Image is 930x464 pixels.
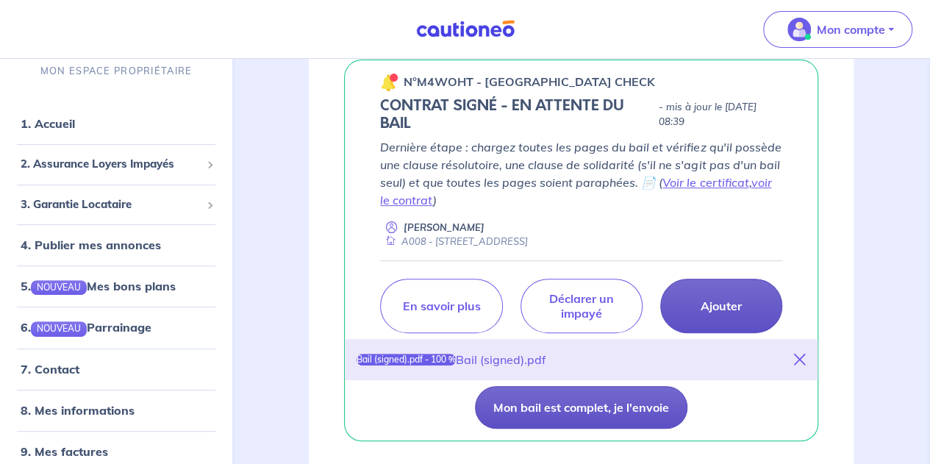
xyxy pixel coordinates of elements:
div: 2. Assurance Loyers Impayés [6,150,226,179]
p: n°M4WOHT - [GEOGRAPHIC_DATA] CHECK [404,73,655,90]
img: 🔔 [380,74,398,91]
a: 9. Mes factures [21,444,108,459]
div: 8. Mes informations [6,396,226,425]
button: illu_account_valid_menu.svgMon compte [763,11,912,48]
a: 7. Contact [21,362,79,376]
p: Ajouter [701,299,742,313]
a: 5.NOUVEAUMes bons plans [21,279,176,293]
div: 3. Garantie Locataire [6,190,226,219]
span: 2. Assurance Loyers Impayés [21,156,201,173]
a: 4. Publier mes annonces [21,238,161,252]
div: 5.NOUVEAUMes bons plans [6,271,226,301]
div: state: CONTRACT-SIGNED, Context: NEW,CHOOSE-CERTIFICATE,ALONE,RENTER-DOCUMENTS [380,97,782,132]
div: 6.NOUVEAUParrainage [6,313,226,342]
div: 7. Contact [6,354,226,384]
div: 4. Publier mes annonces [6,230,226,260]
a: 8. Mes informations [21,403,135,418]
a: Voir le certificat [662,175,748,190]
a: En savoir plus [380,279,502,333]
p: - mis à jour le [DATE] 08:39 [659,100,782,129]
a: 6.NOUVEAUParrainage [21,320,151,335]
h5: CONTRAT SIGNÉ - EN ATTENTE DU BAIL [380,97,653,132]
div: Bail (signed).pdf [456,351,546,368]
p: Dernière étape : chargez toutes les pages du bail et vérifiez qu'il possède une clause résolutoir... [380,138,782,209]
img: illu_account_valid_menu.svg [787,18,811,41]
p: Mon compte [817,21,885,38]
button: Mon bail est complet, je l'envoie [475,386,687,429]
img: Cautioneo [410,20,521,38]
p: Déclarer un impayé [539,291,624,321]
span: 3. Garantie Locataire [21,196,201,213]
i: close-button-title [794,354,806,365]
p: [PERSON_NAME] [404,221,484,235]
div: Bail (signed).pdf - 100 % [357,354,456,365]
div: A008 - [STREET_ADDRESS] [380,235,528,249]
div: 1. Accueil [6,109,226,138]
a: Ajouter [660,279,782,333]
a: Déclarer un impayé [521,279,643,333]
p: En savoir plus [402,299,480,313]
a: 1. Accueil [21,116,75,131]
p: MON ESPACE PROPRIÉTAIRE [40,64,192,78]
a: voir le contrat [380,175,771,207]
